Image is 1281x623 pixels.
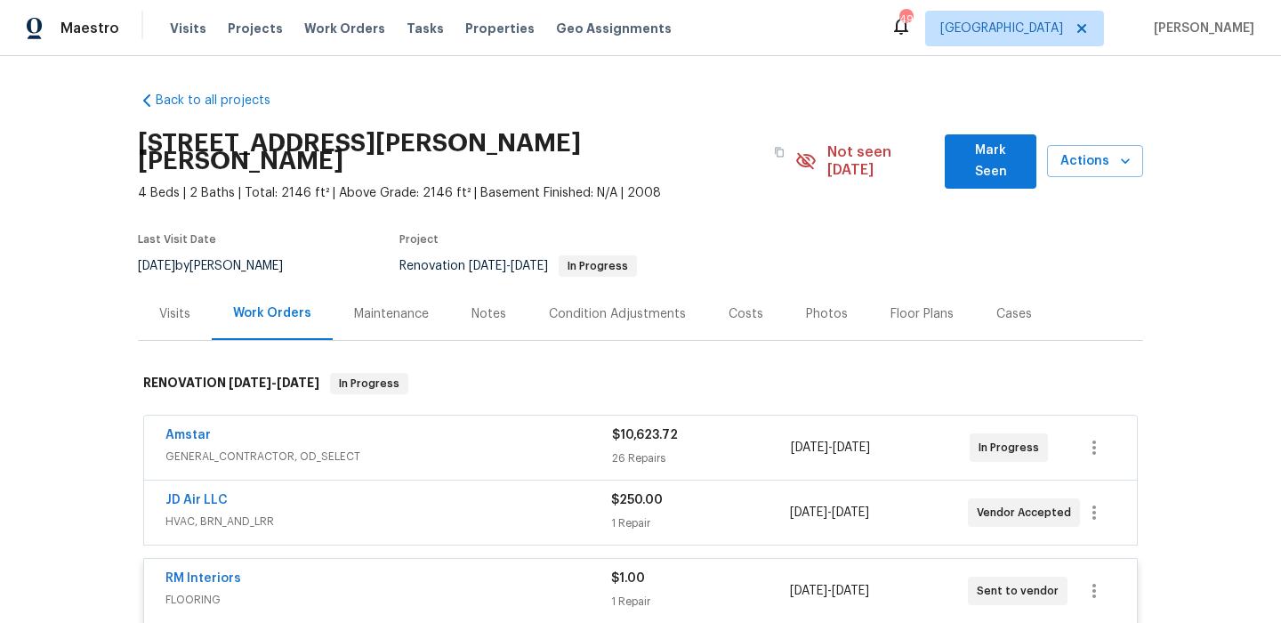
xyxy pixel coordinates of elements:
[277,376,319,389] span: [DATE]
[890,305,954,323] div: Floor Plans
[233,304,311,322] div: Work Orders
[511,260,548,272] span: [DATE]
[138,355,1143,412] div: RENOVATION [DATE]-[DATE]In Progress
[612,449,791,467] div: 26 Repairs
[832,506,869,519] span: [DATE]
[170,20,206,37] span: Visits
[827,143,935,179] span: Not seen [DATE]
[560,261,635,271] span: In Progress
[729,305,763,323] div: Costs
[549,305,686,323] div: Condition Adjustments
[977,504,1078,522] span: Vendor Accepted
[612,429,678,441] span: $10,623.72
[979,439,1046,457] span: In Progress
[977,582,1066,600] span: Sent to vendor
[354,305,429,323] div: Maintenance
[806,305,848,323] div: Photos
[229,376,319,389] span: -
[304,20,385,37] span: Work Orders
[138,260,175,272] span: [DATE]
[1147,20,1254,37] span: [PERSON_NAME]
[399,234,439,245] span: Project
[790,506,827,519] span: [DATE]
[60,20,119,37] span: Maestro
[229,376,271,389] span: [DATE]
[138,255,304,277] div: by [PERSON_NAME]
[940,20,1063,37] span: [GEOGRAPHIC_DATA]
[790,504,869,522] span: -
[165,591,611,609] span: FLOORING
[611,494,663,506] span: $250.00
[471,305,506,323] div: Notes
[165,448,612,465] span: GENERAL_CONTRACTOR, OD_SELECT
[996,305,1032,323] div: Cases
[469,260,548,272] span: -
[899,11,912,28] div: 49
[611,572,645,585] span: $1.00
[945,134,1036,189] button: Mark Seen
[165,429,211,441] a: Amstar
[407,22,444,35] span: Tasks
[790,585,827,597] span: [DATE]
[138,234,216,245] span: Last Visit Date
[228,20,283,37] span: Projects
[791,441,828,454] span: [DATE]
[138,92,309,109] a: Back to all projects
[833,441,870,454] span: [DATE]
[138,134,763,170] h2: [STREET_ADDRESS][PERSON_NAME][PERSON_NAME]
[138,184,795,202] span: 4 Beds | 2 Baths | Total: 2146 ft² | Above Grade: 2146 ft² | Basement Finished: N/A | 2008
[465,20,535,37] span: Properties
[791,439,870,457] span: -
[790,582,869,600] span: -
[159,305,190,323] div: Visits
[165,572,241,585] a: RM Interiors
[399,260,637,272] span: Renovation
[959,140,1022,183] span: Mark Seen
[165,513,611,530] span: HVAC, BRN_AND_LRR
[469,260,506,272] span: [DATE]
[611,514,789,532] div: 1 Repair
[1061,150,1129,173] span: Actions
[332,375,407,392] span: In Progress
[763,136,795,168] button: Copy Address
[1047,145,1143,178] button: Actions
[165,494,228,506] a: JD Air LLC
[611,593,789,611] div: 1 Repair
[556,20,672,37] span: Geo Assignments
[143,373,319,394] h6: RENOVATION
[832,585,869,597] span: [DATE]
